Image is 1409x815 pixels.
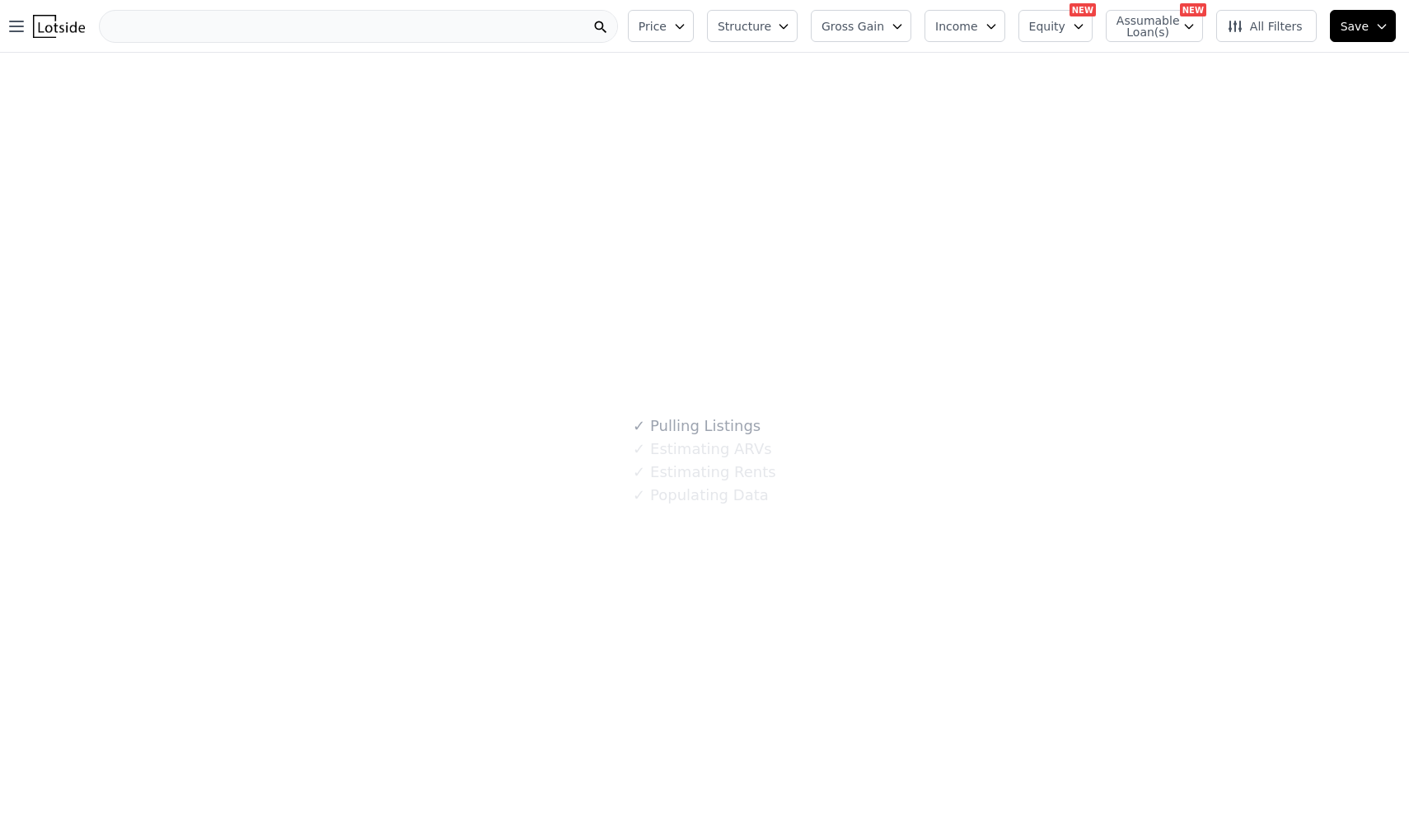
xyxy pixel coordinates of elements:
span: Income [935,18,978,35]
button: Price [628,10,694,42]
div: Pulling Listings [633,415,761,438]
div: Estimating Rents [633,461,775,484]
button: Structure [707,10,798,42]
button: Assumable Loan(s) [1106,10,1203,42]
button: Save [1330,10,1396,42]
span: Structure [718,18,770,35]
button: Income [925,10,1005,42]
div: Estimating ARVs [633,438,771,461]
span: Price [639,18,667,35]
button: Equity [1018,10,1093,42]
span: Assumable Loan(s) [1116,15,1169,38]
img: Lotside [33,15,85,38]
button: Gross Gain [811,10,911,42]
span: Gross Gain [822,18,884,35]
span: ✓ [633,487,645,504]
button: All Filters [1216,10,1317,42]
span: ✓ [633,464,645,480]
span: All Filters [1227,18,1303,35]
div: Populating Data [633,484,768,507]
div: NEW [1070,3,1096,16]
span: ✓ [633,441,645,457]
span: ✓ [633,418,645,434]
span: Equity [1029,18,1065,35]
span: Save [1341,18,1369,35]
div: NEW [1180,3,1206,16]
